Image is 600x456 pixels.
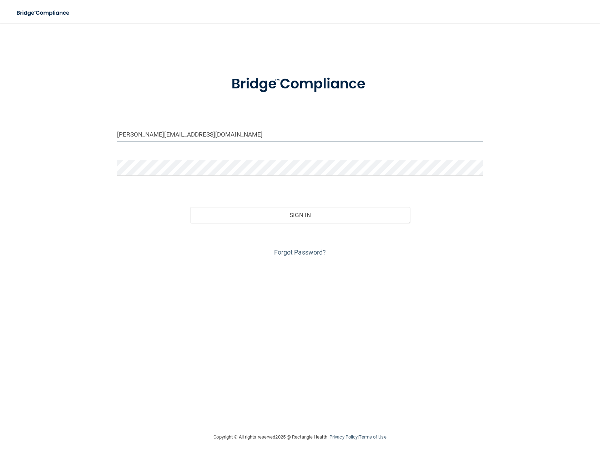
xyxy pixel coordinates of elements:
[274,249,326,256] a: Forgot Password?
[190,207,410,223] button: Sign In
[11,6,76,20] img: bridge_compliance_login_screen.278c3ca4.svg
[170,426,430,449] div: Copyright © All rights reserved 2025 @ Rectangle Health | |
[359,434,386,440] a: Terms of Use
[329,434,358,440] a: Privacy Policy
[217,66,383,103] img: bridge_compliance_login_screen.278c3ca4.svg
[117,126,483,142] input: Email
